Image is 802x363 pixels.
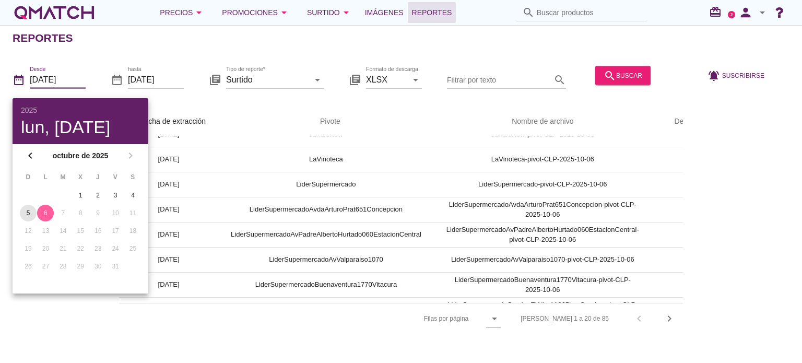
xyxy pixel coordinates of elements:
[214,2,299,23] button: Promociones
[119,147,218,172] td: [DATE]
[707,69,722,81] i: notifications_active
[434,297,652,322] td: LiderSupermercadoCaminoElAlba11865LasCondes-pivot-CLP-2025-10-06
[408,2,456,23] a: Reportes
[20,208,37,218] div: 5
[434,197,652,222] td: LiderSupermercadoAvdaArturoPrat651Concepcion-pivot-CLP-2025-10-06
[699,66,773,85] button: Suscribirse
[307,6,352,19] div: Surtido
[218,247,434,272] td: LiderSupermercadoAvValparaiso1070
[320,303,501,334] div: Filas por página
[119,247,218,272] td: [DATE]
[107,191,124,200] div: 3
[55,168,71,186] th: M
[125,187,141,204] button: 4
[434,222,652,247] td: LiderSupermercadoAvPadreAlbertoHurtado060EstacionCentral-pivot-CLP-2025-10-06
[90,187,107,204] button: 2
[209,73,221,86] i: library_books
[218,172,434,197] td: LiderSupermercado
[340,6,352,19] i: arrow_drop_down
[21,107,140,114] div: 2025
[278,6,290,19] i: arrow_drop_down
[522,6,535,19] i: search
[13,73,25,86] i: date_range
[160,6,205,19] div: Precios
[13,30,73,46] h2: Reportes
[119,272,218,297] td: [DATE]
[521,314,609,323] div: [PERSON_NAME] 1 a 20 de 85
[90,191,107,200] div: 2
[595,66,651,85] button: buscar
[349,73,361,86] i: library_books
[709,6,726,18] i: redeem
[434,147,652,172] td: LaVinoteca-pivot-CLP-2025-10-06
[553,73,566,86] i: search
[434,107,652,136] th: Nombre de archivo: Not sorted.
[20,168,36,186] th: D
[660,309,679,328] button: Next page
[119,197,218,222] td: [DATE]
[756,6,769,19] i: arrow_drop_down
[128,71,184,88] input: hasta
[434,172,652,197] td: LiderSupermercado-pivot-CLP-2025-10-06
[722,71,764,80] span: Suscribirse
[151,2,214,23] button: Precios
[434,247,652,272] td: LiderSupermercadoAvValparaiso1070-pivot-CLP-2025-10-06
[447,71,551,88] input: Filtrar por texto
[72,168,88,186] th: X
[537,4,641,21] input: Buscar productos
[226,71,309,88] input: Tipo de reporte*
[107,187,124,204] button: 3
[663,312,676,325] i: chevron_right
[218,147,434,172] td: LaVinoteca
[366,71,407,88] input: Formato de descarga
[604,69,616,81] i: search
[40,150,121,161] strong: octubre de 2025
[37,205,54,221] button: 6
[488,312,501,325] i: arrow_drop_down
[37,208,54,218] div: 6
[21,118,140,136] div: lun, [DATE]
[652,107,731,136] th: Descargar: Not sorted.
[90,168,106,186] th: J
[193,6,205,19] i: arrow_drop_down
[218,222,434,247] td: LiderSupermercadoAvPadreAlbertoHurtado060EstacionCentral
[299,2,361,23] button: Surtido
[735,5,756,20] i: person
[434,272,652,297] td: LiderSupermercadoBuenaventura1770Vitacura-pivot-CLP-2025-10-06
[412,6,452,19] span: Reportes
[365,6,404,19] span: Imágenes
[730,12,733,17] text: 2
[409,73,422,86] i: arrow_drop_down
[111,73,123,86] i: date_range
[119,222,218,247] td: [DATE]
[119,107,218,136] th: Fecha de extracción: Sorted ascending. Activate to sort descending.
[218,107,434,136] th: Pivote: Not sorted. Activate to sort ascending.
[361,2,408,23] a: Imágenes
[125,168,141,186] th: S
[72,191,89,200] div: 1
[311,73,324,86] i: arrow_drop_down
[218,297,434,322] td: LiderSupermercadoCaminoElAlba11865LasCondes
[20,205,37,221] button: 5
[222,6,290,19] div: Promociones
[37,168,53,186] th: L
[728,11,735,18] a: 2
[218,272,434,297] td: LiderSupermercadoBuenaventura1770Vitacura
[125,191,141,200] div: 4
[24,149,37,162] i: chevron_left
[119,297,218,322] td: [DATE]
[604,69,642,81] div: buscar
[218,197,434,222] td: LiderSupermercadoAvdaArturoPrat651Concepcion
[107,168,123,186] th: V
[72,187,89,204] button: 1
[119,172,218,197] td: [DATE]
[13,2,96,23] a: white-qmatch-logo
[30,71,86,88] input: Desde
